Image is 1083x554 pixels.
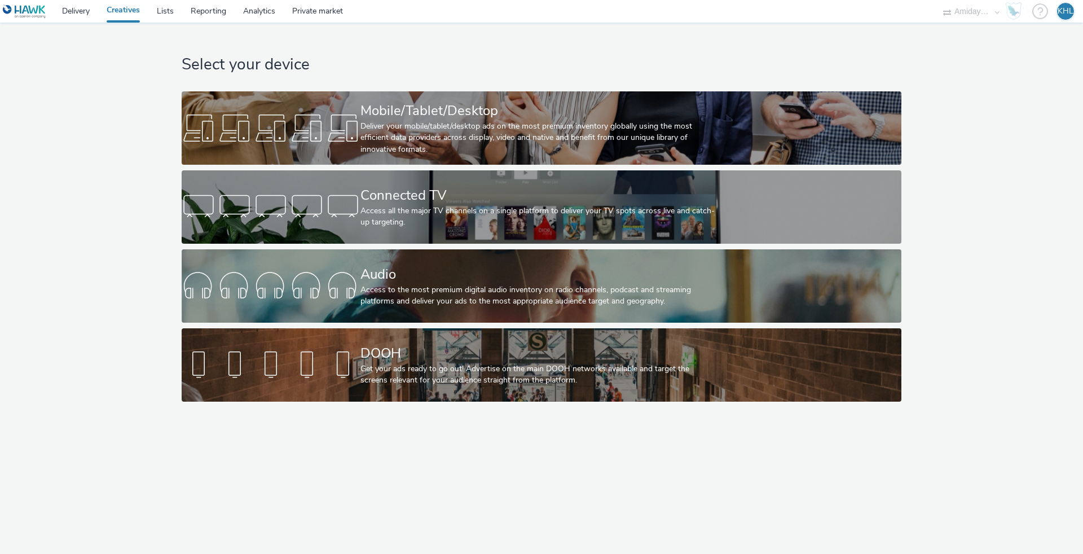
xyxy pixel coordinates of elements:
div: Access to the most premium digital audio inventory on radio channels, podcast and streaming platf... [360,284,718,307]
h1: Select your device [182,54,901,76]
div: Mobile/Tablet/Desktop [360,101,718,121]
a: DOOHGet your ads ready to go out! Advertise on the main DOOH networks available and target the sc... [182,328,901,402]
a: Connected TVAccess all the major TV channels on a single platform to deliver your TV spots across... [182,170,901,244]
a: Hawk Academy [1005,2,1027,20]
div: Connected TV [360,186,718,205]
div: DOOH [360,344,718,363]
a: AudioAccess to the most premium digital audio inventory on radio channels, podcast and streaming ... [182,249,901,323]
div: Access all the major TV channels on a single platform to deliver your TV spots across live and ca... [360,205,718,228]
div: Get your ads ready to go out! Advertise on the main DOOH networks available and target the screen... [360,363,718,386]
img: undefined Logo [3,5,46,19]
div: Deliver your mobile/tablet/desktop ads on the most premium inventory globally using the most effi... [360,121,718,155]
img: Hawk Academy [1005,2,1022,20]
div: KHL [1058,3,1073,20]
div: Audio [360,265,718,284]
a: Mobile/Tablet/DesktopDeliver your mobile/tablet/desktop ads on the most premium inventory globall... [182,91,901,165]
